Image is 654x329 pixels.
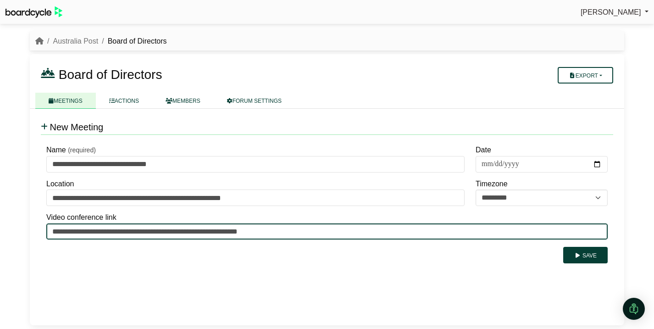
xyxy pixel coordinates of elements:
div: Open Intercom Messenger [623,298,645,320]
li: Board of Directors [98,35,166,47]
span: Board of Directors [59,67,162,82]
a: [PERSON_NAME] [581,6,648,18]
a: Australia Post [53,37,98,45]
nav: breadcrumb [35,35,167,47]
a: FORUM SETTINGS [214,93,295,109]
span: [PERSON_NAME] [581,8,641,16]
a: ACTIONS [96,93,152,109]
small: (required) [68,146,96,154]
label: Name [46,144,66,156]
button: Save [563,247,608,263]
a: MEETINGS [35,93,96,109]
span: New Meeting [50,122,103,132]
a: MEMBERS [152,93,214,109]
label: Video conference link [46,212,116,223]
label: Timezone [476,178,508,190]
img: BoardcycleBlackGreen-aaafeed430059cb809a45853b8cf6d952af9d84e6e89e1f1685b34bfd5cb7d64.svg [6,6,62,18]
label: Date [476,144,491,156]
label: Location [46,178,74,190]
button: Export [558,67,613,84]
